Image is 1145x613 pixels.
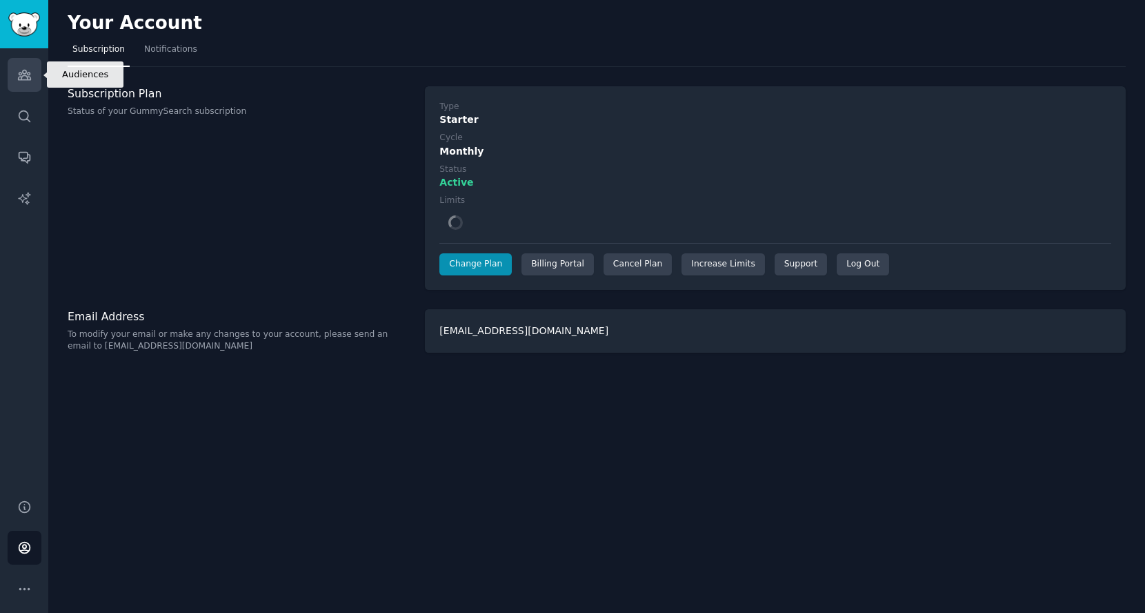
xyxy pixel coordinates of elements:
[425,309,1126,353] div: [EMAIL_ADDRESS][DOMAIN_NAME]
[837,253,889,275] div: Log Out
[439,195,465,207] div: Limits
[139,39,202,67] a: Notifications
[144,43,197,56] span: Notifications
[439,175,473,190] span: Active
[681,253,765,275] a: Increase Limits
[68,12,202,35] h2: Your Account
[439,253,512,275] a: Change Plan
[439,164,466,176] div: Status
[68,309,410,324] h3: Email Address
[604,253,672,275] div: Cancel Plan
[439,101,459,113] div: Type
[8,12,40,37] img: GummySearch logo
[68,329,410,353] p: To modify your email or make any changes to your account, please send an email to [EMAIL_ADDRESS]...
[68,39,130,67] a: Subscription
[72,43,125,56] span: Subscription
[439,113,1111,127] div: Starter
[68,106,410,118] p: Status of your GummySearch subscription
[439,144,1111,159] div: Monthly
[521,253,594,275] div: Billing Portal
[775,253,827,275] a: Support
[68,86,410,101] h3: Subscription Plan
[439,132,462,144] div: Cycle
